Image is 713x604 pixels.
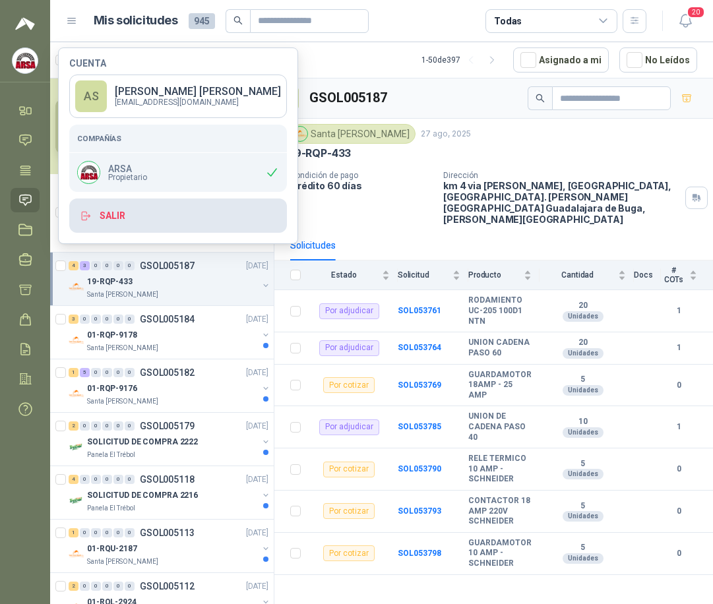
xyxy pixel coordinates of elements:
p: GSOL005179 [140,421,195,431]
p: SOLICITUD DE COMPRA 2222 [87,436,198,448]
p: [DATE] [246,580,268,593]
span: # COTs [661,266,687,284]
p: 19-RQP-433 [87,276,133,288]
img: Company Logo [13,48,38,73]
div: Solicitudes [290,238,336,253]
div: 0 [102,475,112,484]
a: SOL053769 [398,380,441,390]
b: 1 [661,342,697,354]
div: 0 [113,368,123,377]
b: SOL053764 [398,343,441,352]
div: 0 [91,582,101,591]
button: Salir [69,198,287,233]
div: Por adjudicar [319,340,379,356]
p: GSOL005118 [140,475,195,484]
div: Company LogoARSAPropietario [69,153,287,192]
b: 5 [540,501,626,512]
button: No Leídos [619,47,697,73]
p: [DATE] [246,527,268,539]
div: 0 [113,315,123,324]
div: 0 [91,528,101,537]
b: GUARDAMOTOR 10 AMP - SCHNEIDER [468,538,532,569]
b: 1 [661,421,697,433]
div: 2 [69,421,78,431]
b: 20 [540,301,626,311]
span: Producto [468,270,521,280]
p: SOLICITUD DE COMPRA 2216 [87,489,198,502]
th: Cantidad [540,260,634,290]
div: 0 [113,421,123,431]
div: 0 [102,582,112,591]
div: Por cotizar [323,545,375,561]
div: Todas [494,14,522,28]
a: 2 0 0 0 0 0 GSOL005179[DATE] Company LogoSOLICITUD DE COMPRA 2222Panela El Trébol [69,418,271,460]
b: CONTACTOR 18 AMP 220V SCHNEIDER [468,496,532,527]
b: GUARDAMOTOR 18AMP - 25 AMP [468,370,532,401]
div: 0 [80,475,90,484]
div: Unidades [563,311,604,322]
div: 0 [91,368,101,377]
p: [DATE] [246,367,268,379]
th: Estado [309,260,398,290]
th: # COTs [661,260,713,290]
b: 5 [540,543,626,553]
b: SOL053798 [398,549,441,558]
div: 3 [80,261,90,270]
img: Company Logo [69,439,84,455]
a: AS[PERSON_NAME] [PERSON_NAME][EMAIL_ADDRESS][DOMAIN_NAME] [69,75,287,118]
div: AS [75,80,107,112]
div: 0 [125,582,135,591]
button: Asignado a mi [513,47,609,73]
p: Santa [PERSON_NAME] [87,396,158,407]
div: 1 - 50 de 397 [421,49,503,71]
p: [DATE] [246,420,268,433]
a: 4 3 0 0 0 0 GSOL005187[DATE] Company Logo19-RQP-433Santa [PERSON_NAME] [69,258,271,300]
div: Por adjudicar [319,303,379,319]
h4: Cuenta [69,59,287,68]
span: Propietario [108,173,147,181]
a: SOL053793 [398,506,441,516]
a: SOL053785 [398,422,441,431]
div: Unidades [563,511,604,522]
p: Santa [PERSON_NAME] [87,557,158,567]
h1: Mis solicitudes [94,11,178,30]
b: 0 [661,379,697,392]
div: 0 [80,582,90,591]
p: Dirección [443,171,680,180]
p: Santa [PERSON_NAME] [87,289,158,300]
div: 2 [69,582,78,591]
b: SOL053761 [398,306,441,315]
p: Condición de pago [290,171,433,180]
p: 19-RQP-433 [290,146,351,160]
span: 945 [189,13,215,29]
img: Company Logo [69,493,84,508]
b: 1 [661,305,697,317]
p: GSOL005184 [140,315,195,324]
p: GSOL005187 [140,261,195,270]
p: ARSA [108,164,147,173]
div: 0 [113,261,123,270]
p: Crédito 60 días [290,180,433,191]
div: 0 [113,528,123,537]
p: GSOL005113 [140,528,195,537]
div: 4 [69,261,78,270]
p: GSOL005112 [140,582,195,591]
div: Unidades [563,348,604,359]
div: Unidades [563,469,604,479]
div: Por cotizar [323,462,375,477]
div: 0 [80,421,90,431]
h5: Compañías [77,133,279,144]
p: [PERSON_NAME] [PERSON_NAME] [115,86,281,97]
span: search [536,94,545,103]
img: Company Logo [69,279,84,295]
div: 5 [80,368,90,377]
a: 1 0 0 0 0 0 GSOL005113[DATE] Company Logo01-RQU-2187Santa [PERSON_NAME] [69,525,271,567]
div: 0 [125,475,135,484]
span: Solicitud [398,270,450,280]
div: 0 [102,368,112,377]
b: RODAMIENTO UC-205 100D1 NTN [468,295,532,326]
b: 20 [540,338,626,348]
